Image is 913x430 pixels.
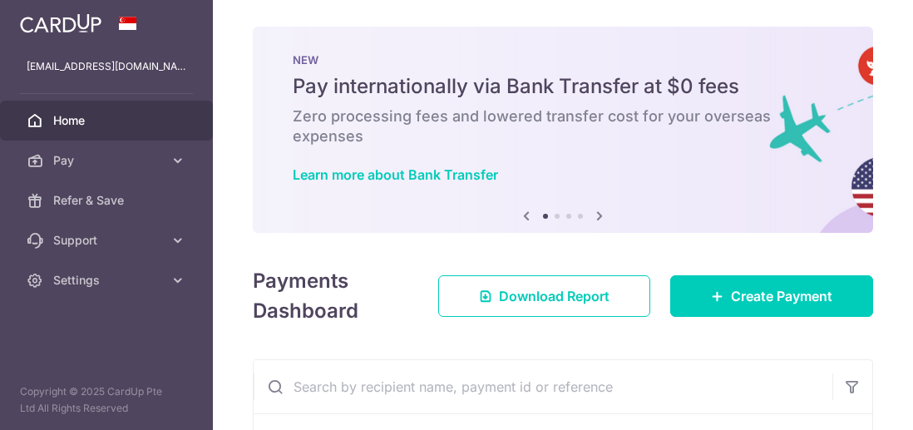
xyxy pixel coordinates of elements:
h5: Pay internationally via Bank Transfer at $0 fees [293,73,833,100]
input: Search by recipient name, payment id or reference [254,360,832,413]
a: Learn more about Bank Transfer [293,166,498,183]
h6: Zero processing fees and lowered transfer cost for your overseas expenses [293,106,833,146]
img: CardUp [20,13,101,33]
p: [EMAIL_ADDRESS][DOMAIN_NAME] [27,58,186,75]
h4: Payments Dashboard [253,266,408,326]
span: Settings [53,272,163,289]
img: Bank transfer banner [253,27,873,233]
a: Download Report [438,275,650,317]
span: Download Report [499,286,609,306]
a: Create Payment [670,275,873,317]
span: Create Payment [731,286,832,306]
span: Home [53,112,163,129]
span: Support [53,232,163,249]
span: Refer & Save [53,192,163,209]
p: NEW [293,53,833,67]
span: Pay [53,152,163,169]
